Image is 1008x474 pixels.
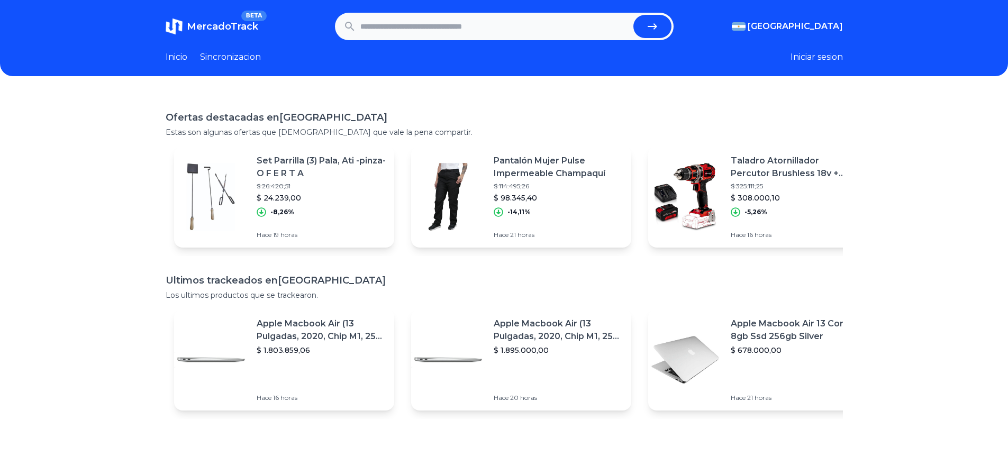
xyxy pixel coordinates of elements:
[731,345,860,355] p: $ 678.000,00
[507,208,531,216] p: -14,11%
[494,231,623,239] p: Hace 21 horas
[732,20,843,33] button: [GEOGRAPHIC_DATA]
[731,182,860,190] p: $ 325.111,25
[648,160,722,234] img: Featured image
[257,193,386,203] p: $ 24.239,00
[648,309,868,411] a: Featured imageApple Macbook Air 13 Core I5 8gb Ssd 256gb Silver$ 678.000,00Hace 21 horas
[494,345,623,355] p: $ 1.895.000,00
[174,146,394,248] a: Featured imageSet Parrilla (3) Pala, Ati -pinza- O F E R T A$ 26.420,51$ 24.239,00-8,26%Hace 19 h...
[166,127,843,138] p: Estas son algunas ofertas que [DEMOGRAPHIC_DATA] que vale la pena compartir.
[411,160,485,234] img: Featured image
[494,193,623,203] p: $ 98.345,40
[732,22,746,31] img: Argentina
[166,18,183,35] img: MercadoTrack
[411,309,631,411] a: Featured imageApple Macbook Air (13 Pulgadas, 2020, Chip M1, 256 Gb De Ssd, 8 Gb De Ram) - Plata$...
[257,154,386,180] p: Set Parrilla (3) Pala, Ati -pinza- O F E R T A
[744,208,767,216] p: -5,26%
[731,231,860,239] p: Hace 16 horas
[174,160,248,234] img: Featured image
[411,323,485,397] img: Featured image
[257,317,386,343] p: Apple Macbook Air (13 Pulgadas, 2020, Chip M1, 256 Gb De Ssd, 8 Gb De Ram) - Plata
[257,394,386,402] p: Hace 16 horas
[494,154,623,180] p: Pantalón Mujer Pulse Impermeable Champaquí
[166,51,187,63] a: Inicio
[731,193,860,203] p: $ 308.000,10
[187,21,258,32] span: MercadoTrack
[648,323,722,397] img: Featured image
[166,290,843,300] p: Los ultimos productos que se trackearon.
[648,146,868,248] a: Featured imageTaladro Atornillador Percutor Brushless 18v + Bateria 4 Amp$ 325.111,25$ 308.000,10...
[494,317,623,343] p: Apple Macbook Air (13 Pulgadas, 2020, Chip M1, 256 Gb De Ssd, 8 Gb De Ram) - Plata
[731,394,860,402] p: Hace 21 horas
[748,20,843,33] span: [GEOGRAPHIC_DATA]
[411,146,631,248] a: Featured imagePantalón Mujer Pulse Impermeable Champaquí$ 114.495,26$ 98.345,40-14,11%Hace 21 horas
[791,51,843,63] button: Iniciar sesion
[166,273,843,288] h1: Ultimos trackeados en [GEOGRAPHIC_DATA]
[257,345,386,355] p: $ 1.803.859,06
[166,18,258,35] a: MercadoTrackBETA
[174,323,248,397] img: Featured image
[166,110,843,125] h1: Ofertas destacadas en [GEOGRAPHIC_DATA]
[257,182,386,190] p: $ 26.420,51
[494,182,623,190] p: $ 114.495,26
[257,231,386,239] p: Hace 19 horas
[200,51,261,63] a: Sincronizacion
[270,208,294,216] p: -8,26%
[174,309,394,411] a: Featured imageApple Macbook Air (13 Pulgadas, 2020, Chip M1, 256 Gb De Ssd, 8 Gb De Ram) - Plata$...
[494,394,623,402] p: Hace 20 horas
[731,317,860,343] p: Apple Macbook Air 13 Core I5 8gb Ssd 256gb Silver
[731,154,860,180] p: Taladro Atornillador Percutor Brushless 18v + Bateria 4 Amp
[241,11,266,21] span: BETA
